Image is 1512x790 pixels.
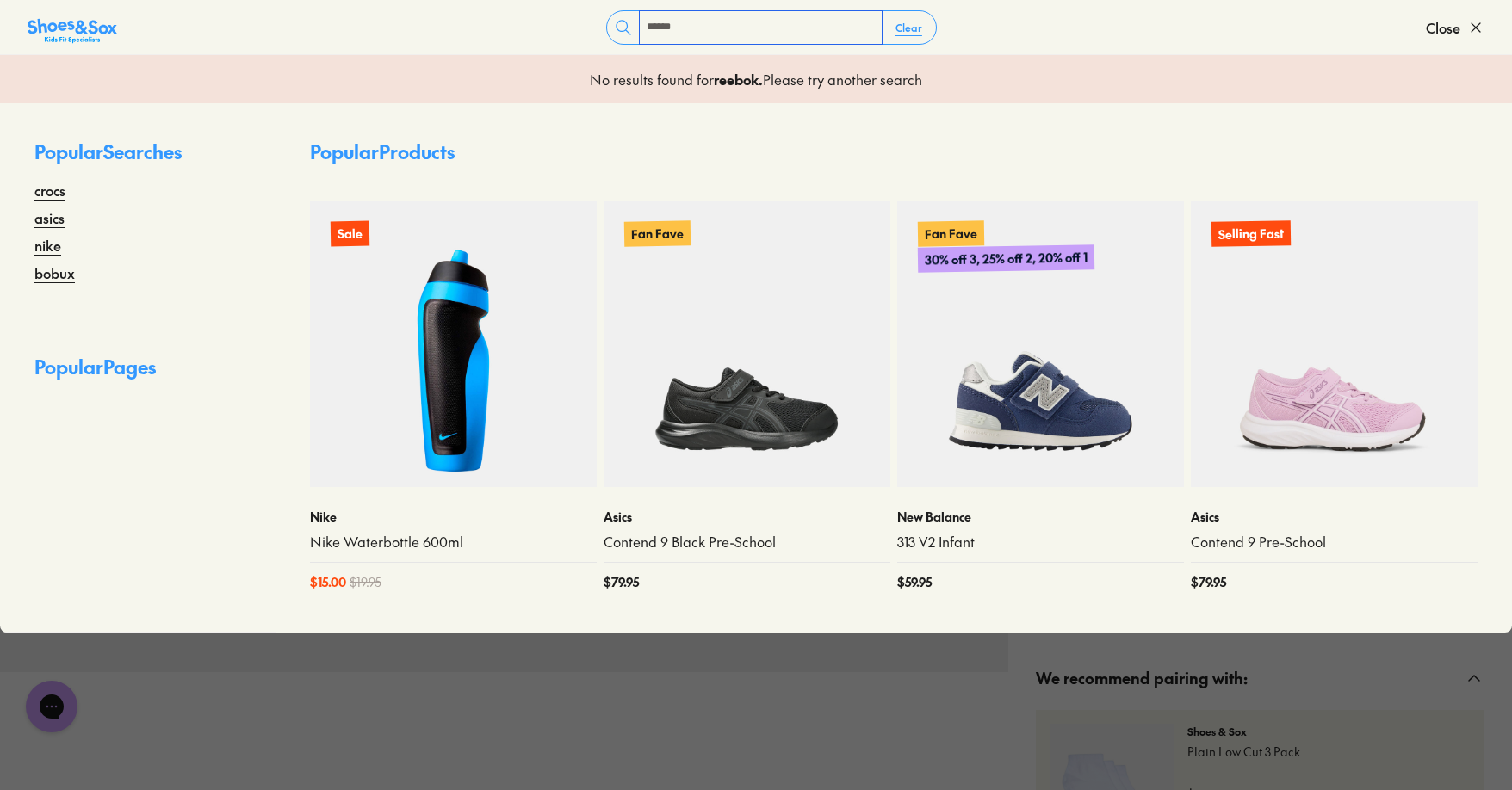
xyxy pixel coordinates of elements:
p: 30% off 3, 25% off 2, 20% off 1 [918,244,1094,273]
a: crocs [34,180,65,201]
p: Plain Low Cut 3 Pack [1187,743,1471,761]
a: Contend 9 Pre-School [1191,533,1478,552]
p: Asics [1191,508,1478,526]
span: We recommend pairing with: [1036,652,1248,703]
span: $ 59.95 [897,573,932,591]
a: Contend 9 Black Pre-School [604,533,890,552]
b: reebok . [714,70,763,89]
p: New Balance [897,508,1184,526]
a: Selling Fast [1191,201,1478,487]
span: $ 79.95 [1191,573,1226,591]
a: nike [34,235,61,256]
button: Clear [882,12,936,43]
p: Fan Fave [918,220,984,246]
a: Nike Waterbottle 600ml [310,533,597,552]
a: Shoes &amp; Sox [28,14,117,41]
button: Close [1426,9,1484,46]
p: Popular Searches [34,138,241,180]
span: $ 19.95 [350,573,381,591]
a: 313 V2 Infant [897,533,1184,552]
span: $ 15.00 [310,573,346,591]
iframe: Gorgias live chat messenger [17,675,86,738]
p: Fan Fave [624,220,691,246]
img: SNS_Logo_Responsive.svg [28,17,117,45]
a: Fan Fave30% off 3, 25% off 2, 20% off 1 [897,201,1184,487]
a: Sale [310,201,597,487]
a: asics [34,207,65,228]
a: Fan Fave [604,201,890,487]
a: bobux [34,262,75,283]
span: $ 79.95 [604,573,639,591]
p: Popular Pages [34,353,241,395]
p: Sale [331,220,369,246]
p: No results found for Please try another search [590,69,922,89]
p: Shoes & Sox [1187,724,1471,739]
p: Selling Fast [1211,220,1291,247]
p: Asics [604,508,890,526]
p: Nike [310,508,597,526]
span: Close [1426,17,1460,38]
p: Popular Products [310,138,455,166]
button: We recommend pairing with: [1008,645,1512,710]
